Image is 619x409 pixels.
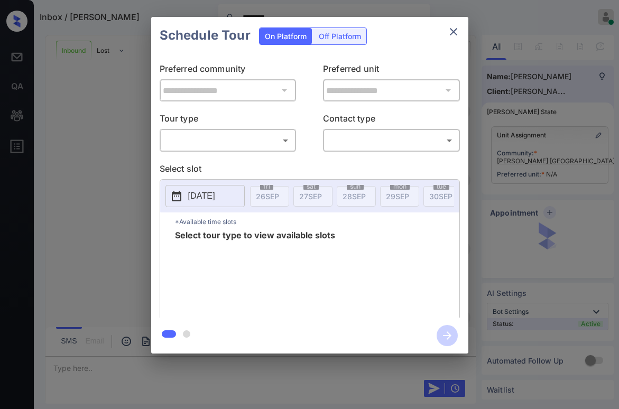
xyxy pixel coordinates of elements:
p: [DATE] [188,190,215,202]
p: Select slot [160,162,460,179]
div: On Platform [260,28,312,44]
h2: Schedule Tour [151,17,259,54]
button: close [443,21,464,42]
p: Contact type [323,112,460,129]
span: Select tour type to view available slots [175,231,335,315]
div: Off Platform [313,28,366,44]
p: Preferred community [160,62,297,79]
p: Preferred unit [323,62,460,79]
p: *Available time slots [175,212,459,231]
p: Tour type [160,112,297,129]
button: [DATE] [165,185,245,207]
